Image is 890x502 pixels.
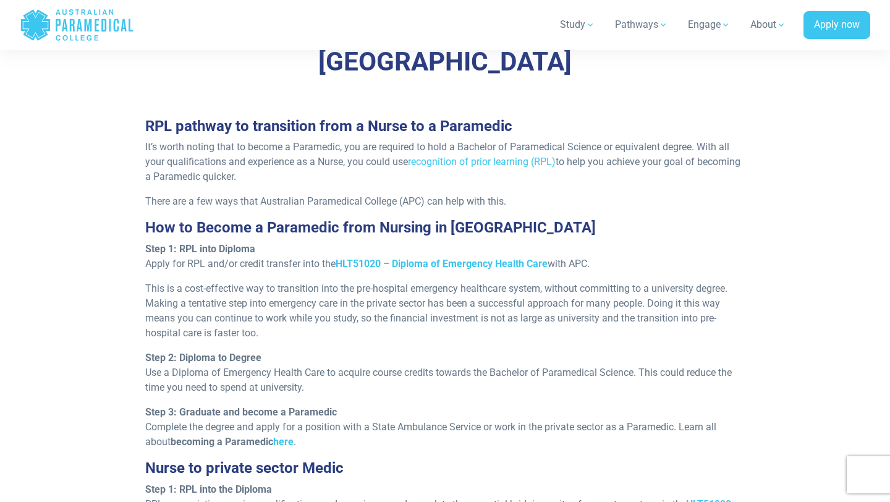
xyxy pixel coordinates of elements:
[553,7,603,42] a: Study
[743,7,794,42] a: About
[145,219,745,237] h3: How to Become a Paramedic from Nursing in [GEOGRAPHIC_DATA]
[803,11,870,40] a: Apply now
[336,258,548,270] a: HLT51020 – Diploma of Emergency Health Care
[145,483,272,495] strong: Step 1: RPL into the Diploma
[20,5,134,45] a: Australian Paramedical College
[145,351,745,395] p: Use a Diploma of Emergency Health Care to acquire course credits towards the Bachelor of Paramedi...
[145,194,745,209] p: There are a few ways that Australian Paramedical College (APC) can help with this.
[145,406,337,418] strong: Step 3: Graduate and become a Paramedic
[145,459,745,477] h3: Nurse to private sector Medic
[273,436,294,448] a: here
[608,7,676,42] a: Pathways
[145,352,261,364] strong: Step 2: Diploma to Degree
[145,243,255,255] strong: Step 1: RPL into Diploma
[171,436,294,448] strong: becoming a Paramedic
[145,405,745,449] p: Complete the degree and apply for a position with a State Ambulance Service or work in the privat...
[145,117,745,135] h3: RPL pathway to transition from a Nurse to a Paramedic
[145,242,745,271] p: Apply for RPL and/or credit transfer into the with APC.
[145,140,745,184] p: It’s worth noting that to become a Paramedic, you are required to hold a Bachelor of Paramedical ...
[680,7,738,42] a: Engage
[145,281,745,341] p: This is a cost-effective way to transition into the pre-hospital emergency healthcare system, wit...
[408,156,556,168] a: recognition of prior learning (RPL)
